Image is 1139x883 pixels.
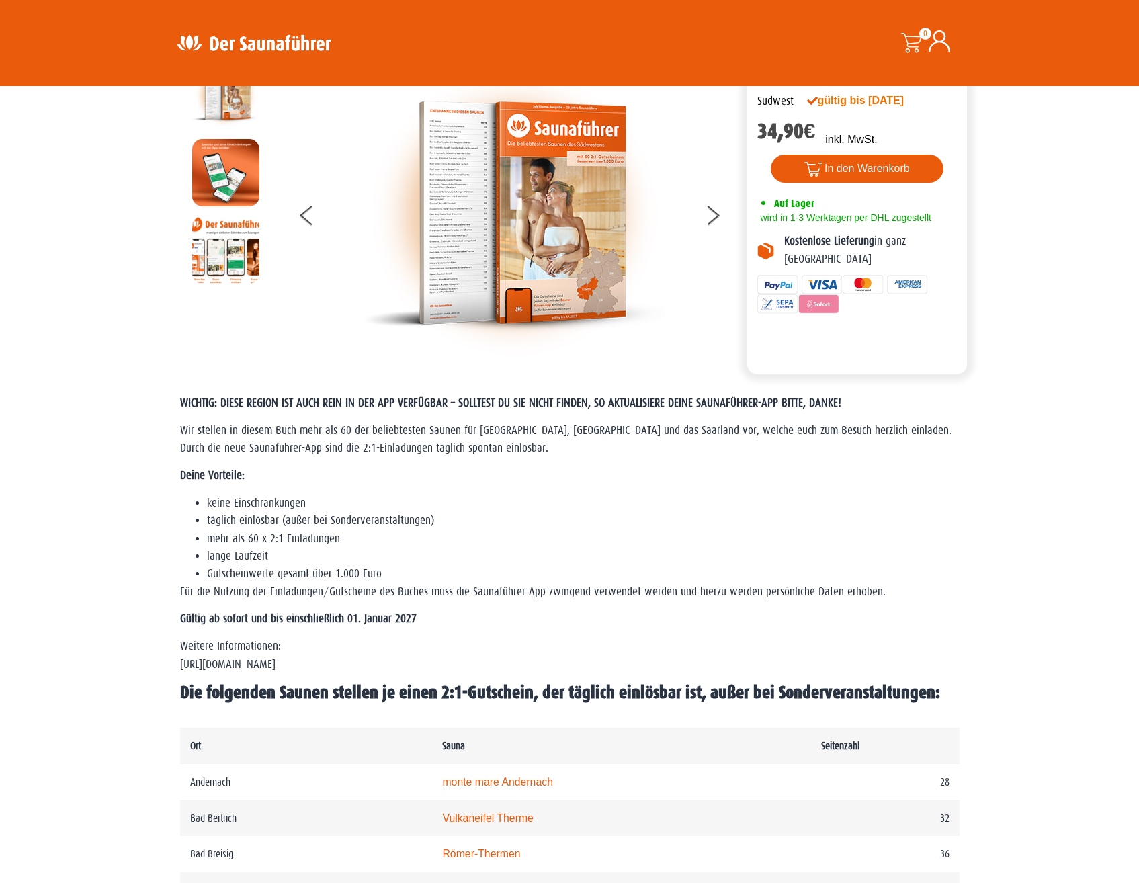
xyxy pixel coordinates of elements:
[192,139,259,206] img: MOCKUP-iPhone_regional
[919,28,931,40] span: 0
[207,512,960,530] li: täglich einlösbar (außer bei Sonderveranstaltungen)
[180,424,952,454] span: Wir stellen in diesem Buch mehr als 60 der beliebtesten Saunen für [GEOGRAPHIC_DATA], [GEOGRAPHIC...
[180,469,245,482] strong: Deine Vorteile:
[811,800,960,837] td: 32
[207,548,960,565] li: lange Laufzeit
[180,583,960,601] p: Für die Nutzung der Einladungen/Gutscheine des Buches muss die Saunaführer-App zwingend verwendet...
[192,216,259,284] img: Anleitung7tn
[190,740,201,751] strong: Ort
[180,800,433,837] td: Bad Bertrich
[804,119,816,144] span: €
[192,62,259,129] img: der-saunafuehrer-2025-suedwest
[774,197,814,210] span: Auf Lager
[757,212,931,223] span: wird in 1-3 Werktagen per DHL zugestellt
[180,836,433,872] td: Bad Breisig
[207,565,960,583] li: Gutscheinwerte gesamt über 1.000 Euro
[807,93,933,109] div: gültig bis [DATE]
[757,93,794,110] div: Südwest
[442,740,465,751] strong: Sauna
[442,848,520,859] a: Römer-Thermen
[825,132,877,148] p: inkl. MwSt.
[180,638,960,673] p: Weitere Informationen: [URL][DOMAIN_NAME]
[757,119,816,144] bdi: 34,90
[180,683,940,702] span: Die folgenden Saunen stellen je einen 2:1-Gutschein, der täglich einlösbar ist, außer bei Sonderv...
[811,764,960,800] td: 28
[771,155,943,183] button: In den Warenkorb
[180,396,841,409] span: WICHTIG: DIESE REGION IST AUCH REIN IN DER APP VERFÜGBAR – SOLLTEST DU SIE NICHT FINDEN, SO AKTUA...
[207,530,960,548] li: mehr als 60 x 2:1-Einladungen
[821,740,859,751] strong: Seitenzahl
[180,612,417,625] strong: Gültig ab sofort und bis einschließlich 01. Januar 2027
[811,836,960,872] td: 36
[442,812,534,824] a: Vulkaneifel Therme
[207,495,960,512] li: keine Einschränkungen
[363,62,665,364] img: der-saunafuehrer-2025-suedwest
[180,764,433,800] td: Andernach
[784,235,874,247] b: Kostenlose Lieferung
[784,233,958,268] p: in ganz [GEOGRAPHIC_DATA]
[442,776,553,788] a: monte mare Andernach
